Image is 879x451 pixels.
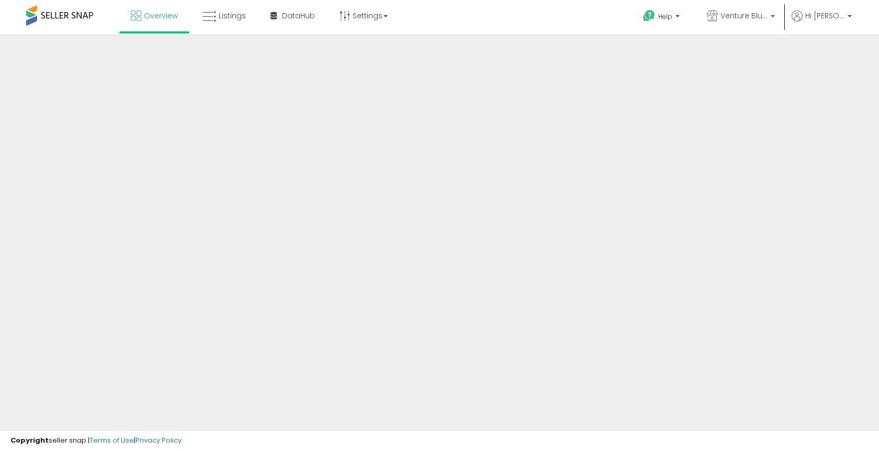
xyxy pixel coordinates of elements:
span: DataHub [282,10,315,21]
span: Hi [PERSON_NAME] [805,10,844,21]
a: Help [635,2,690,34]
i: Get Help [643,9,656,22]
span: Venture Blue DE [720,10,768,21]
span: Overview [144,10,178,21]
div: seller snap | | [10,436,182,446]
span: Listings [219,10,246,21]
a: Terms of Use [89,435,134,445]
span: Help [658,12,672,21]
a: Privacy Policy [136,435,182,445]
a: Hi [PERSON_NAME] [792,10,852,34]
strong: Copyright [10,435,49,445]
